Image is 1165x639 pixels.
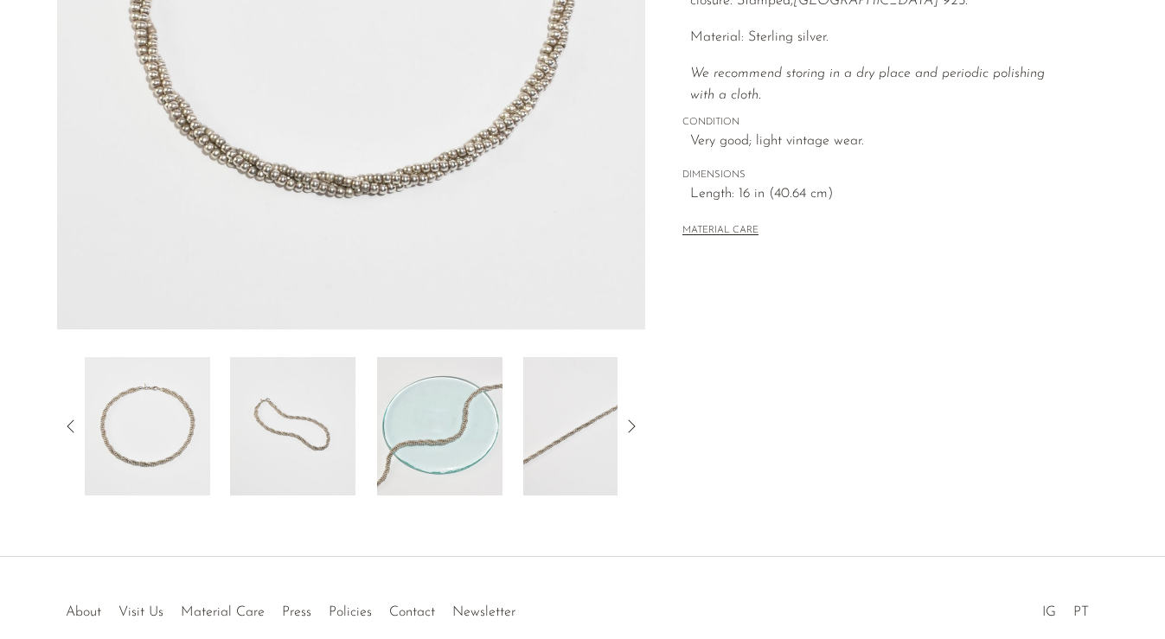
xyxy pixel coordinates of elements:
a: IG [1042,605,1056,619]
span: Length: 16 in (40.64 cm) [690,183,1072,206]
a: Material Care [181,605,265,619]
a: Contact [389,605,435,619]
span: CONDITION [682,115,1072,131]
a: Press [282,605,311,619]
img: Beaded Twist Necklace [230,357,355,495]
a: Policies [329,605,372,619]
p: Material: Sterling silver. [690,27,1072,49]
i: We recommend storing in a dry place and periodic polishing with a cloth. [690,67,1045,103]
img: Beaded Twist Necklace [377,357,502,495]
a: PT [1073,605,1089,619]
ul: Social Medias [1034,591,1098,624]
a: About [66,605,101,619]
img: Beaded Twist Necklace [85,357,210,495]
span: Very good; light vintage wear. [690,131,1072,153]
a: Visit Us [118,605,163,619]
ul: Quick links [57,591,524,624]
span: DIMENSIONS [682,168,1072,183]
img: Beaded Twist Necklace [523,357,649,495]
button: MATERIAL CARE [682,225,759,238]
